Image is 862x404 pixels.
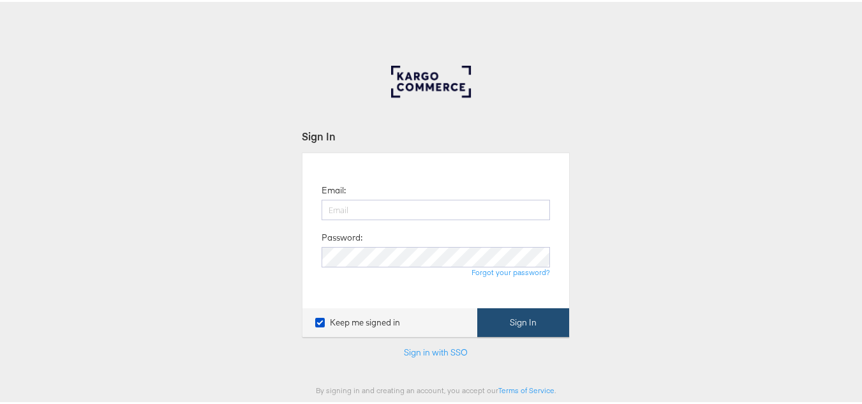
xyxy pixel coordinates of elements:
[322,183,346,195] label: Email:
[302,384,570,393] div: By signing in and creating an account, you accept our .
[404,345,468,356] a: Sign in with SSO
[477,306,569,335] button: Sign In
[498,384,554,393] a: Terms of Service
[322,230,362,242] label: Password:
[472,266,550,275] a: Forgot your password?
[315,315,400,327] label: Keep me signed in
[322,198,550,218] input: Email
[302,127,570,142] div: Sign In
